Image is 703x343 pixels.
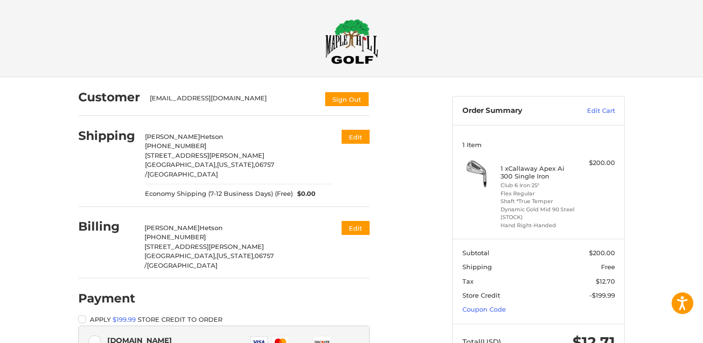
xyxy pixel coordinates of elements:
span: [STREET_ADDRESS][PERSON_NAME] [145,151,264,159]
span: [PERSON_NAME] [145,133,200,140]
h3: Order Summary [462,106,566,116]
iframe: Google Customer Reviews [623,317,703,343]
a: $199.99 [113,316,136,323]
span: $12.70 [596,277,615,285]
h2: Shipping [78,128,135,143]
span: $200.00 [589,249,615,257]
span: $0.00 [293,189,316,199]
span: Free [601,263,615,271]
span: [US_STATE], [216,252,255,260]
span: [GEOGRAPHIC_DATA], [144,252,216,260]
div: [EMAIL_ADDRESS][DOMAIN_NAME] [150,94,315,107]
span: Economy Shipping (7-12 Business Days) (Free) [145,189,293,199]
span: [STREET_ADDRESS][PERSON_NAME] [144,243,264,250]
label: Apply store credit to order [78,316,370,323]
span: Hetson [200,224,223,232]
a: Coupon Code [462,305,506,313]
h2: Billing [78,219,135,234]
span: Tax [462,277,473,285]
span: [GEOGRAPHIC_DATA], [145,161,217,168]
button: Edit [342,221,370,235]
h2: Customer [78,90,140,105]
li: Hand Right-Handed [501,221,574,230]
span: [PHONE_NUMBER] [144,233,206,241]
div: $200.00 [577,158,615,168]
button: Sign Out [324,91,370,107]
h3: 1 Item [462,141,615,149]
img: Maple Hill Golf [325,19,378,64]
span: [US_STATE], [217,161,255,168]
li: Club 6 Iron 25° [501,181,574,190]
li: Flex Regular [501,190,574,198]
button: Edit [342,130,370,144]
span: [PERSON_NAME] [144,224,200,232]
span: [GEOGRAPHIC_DATA] [147,261,217,269]
h2: Payment [78,291,135,306]
span: [PHONE_NUMBER] [145,142,206,150]
span: -$199.99 [589,291,615,299]
span: Store Credit [462,291,500,299]
span: Shipping [462,263,492,271]
span: Hetson [200,133,223,140]
a: Edit Cart [566,106,615,116]
li: Shaft *True Temper Dynamic Gold Mid 90 Steel (STOCK) [501,197,574,221]
span: [GEOGRAPHIC_DATA] [147,170,218,178]
span: Subtotal [462,249,489,257]
h4: 1 x Callaway Apex Ai 300 Single Iron [501,165,574,180]
span: 06757 / [144,252,274,269]
span: 06757 / [145,161,274,178]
